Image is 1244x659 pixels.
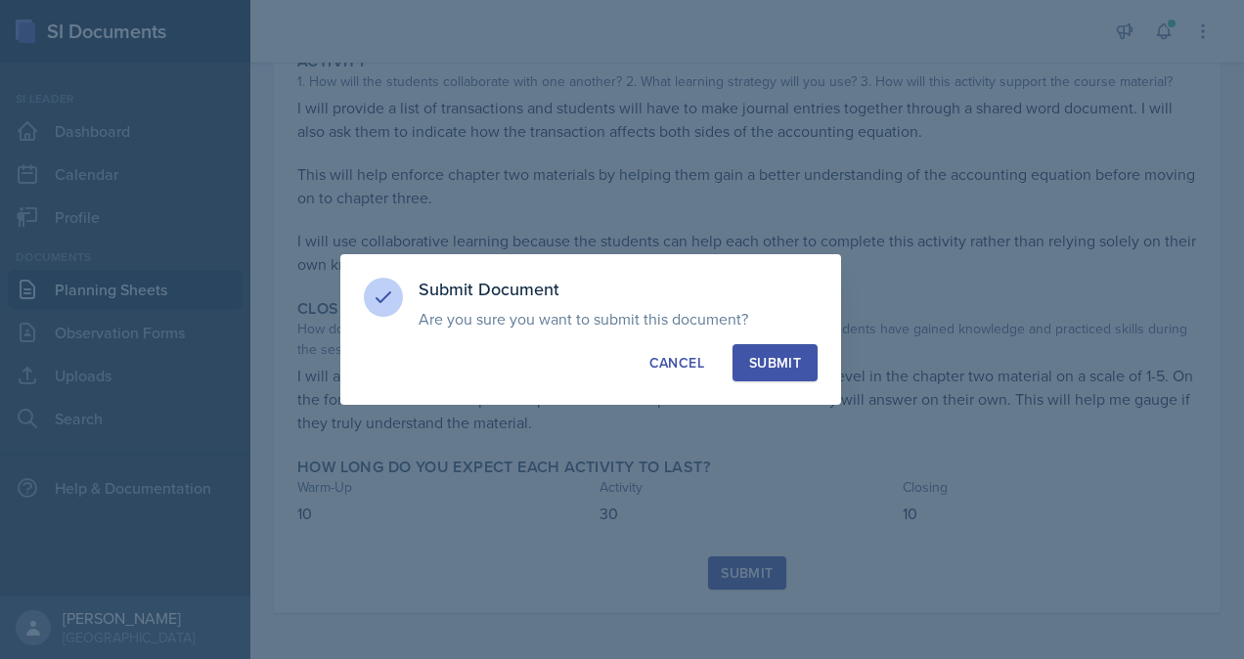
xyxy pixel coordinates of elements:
p: Are you sure you want to submit this document? [419,309,818,329]
button: Cancel [633,344,721,381]
button: Submit [733,344,818,381]
div: Cancel [649,353,704,373]
h3: Submit Document [419,278,818,301]
div: Submit [749,353,801,373]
